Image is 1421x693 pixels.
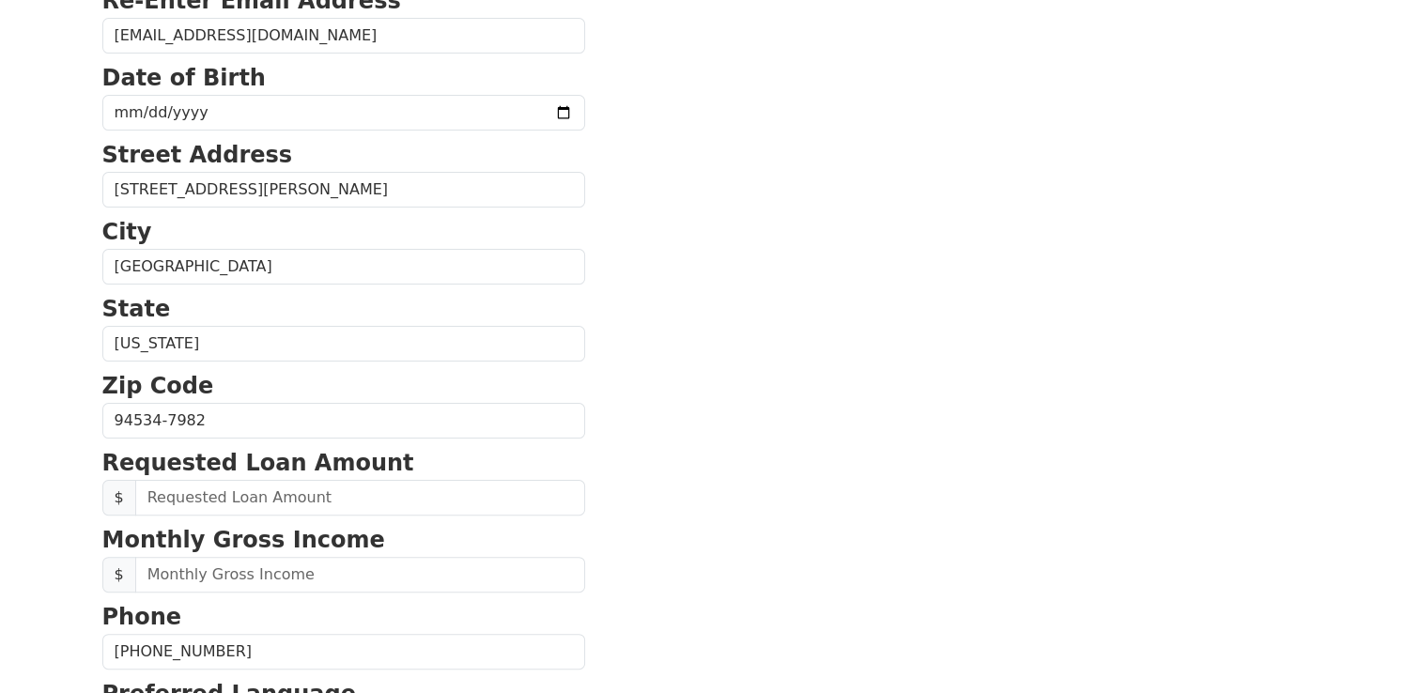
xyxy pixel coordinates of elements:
input: Street Address [102,172,585,208]
p: Monthly Gross Income [102,523,585,557]
span: $ [102,557,136,593]
strong: Zip Code [102,373,214,399]
strong: Street Address [102,142,293,168]
input: Zip Code [102,403,585,439]
strong: State [102,296,171,322]
input: City [102,249,585,285]
strong: Requested Loan Amount [102,450,414,476]
span: $ [102,480,136,516]
input: Requested Loan Amount [135,480,585,516]
strong: Phone [102,604,182,630]
input: Re-Enter Email Address [102,18,585,54]
input: Phone [102,634,585,670]
input: Monthly Gross Income [135,557,585,593]
strong: Date of Birth [102,65,266,91]
strong: City [102,219,152,245]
